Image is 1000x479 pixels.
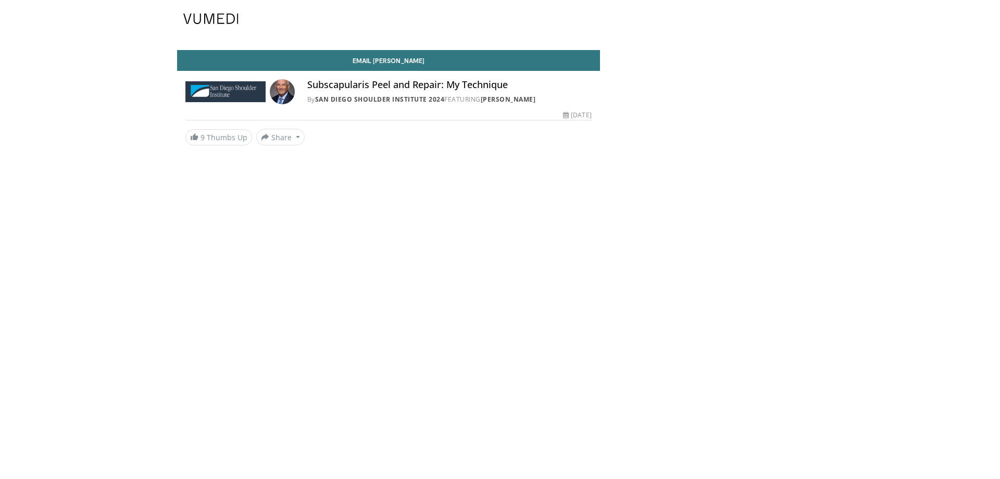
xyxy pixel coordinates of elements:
span: 9 [201,132,205,142]
div: By FEATURING [307,95,592,104]
a: [PERSON_NAME] [481,95,536,104]
a: San Diego Shoulder Institute 2024 [315,95,445,104]
img: VuMedi Logo [183,14,239,24]
div: [DATE] [563,110,591,120]
img: San Diego Shoulder Institute 2024 [185,79,266,104]
h4: Subscapularis Peel and Repair: My Technique [307,79,592,91]
img: Avatar [270,79,295,104]
button: Share [256,129,305,145]
a: 9 Thumbs Up [185,129,252,145]
a: Email [PERSON_NAME] [177,50,600,71]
